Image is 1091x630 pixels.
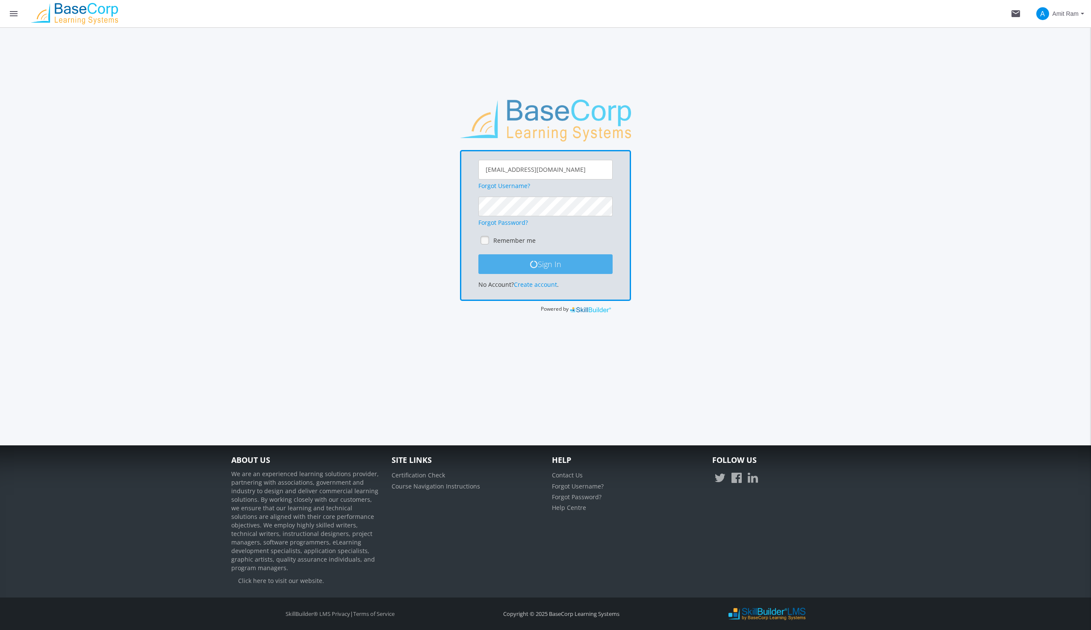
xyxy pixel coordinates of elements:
img: SkillBuilder LMS Logo [728,607,805,621]
a: Forgot Username? [478,182,530,190]
h4: Site Links [392,456,539,465]
a: SkillBuilder® LMS Privacy [286,610,350,618]
a: Terms of Service [353,610,395,618]
a: Forgot Username? [552,482,604,490]
a: Click here to visit our website. [238,577,324,585]
a: Forgot Password? [552,493,602,501]
a: Contact Us [552,471,583,479]
img: SkillBuilder [570,305,612,314]
mat-icon: menu [9,9,19,19]
input: Username [478,160,613,180]
span: A [1036,7,1049,20]
div: Copyright © 2025 BaseCorp Learning Systems [453,610,669,618]
p: We are an experienced learning solutions provider, partnering with associations, government and i... [231,470,379,572]
a: Certification Check [392,471,445,479]
h4: About Us [231,456,379,465]
a: Help Centre [552,503,586,512]
span: Amit Ram [1053,6,1079,21]
a: Course Navigation Instructions [392,482,480,490]
div: | [236,610,445,618]
label: Remember me [493,236,536,245]
h4: Help [552,456,699,465]
img: logo.png [27,3,121,24]
h4: Follow Us [712,456,860,465]
span: No Account? . [478,280,559,289]
button: Sign In [478,254,613,274]
mat-icon: mail [1011,9,1021,19]
span: Powered by [541,305,569,312]
a: Forgot Password? [478,218,528,227]
a: Create account [514,280,557,289]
